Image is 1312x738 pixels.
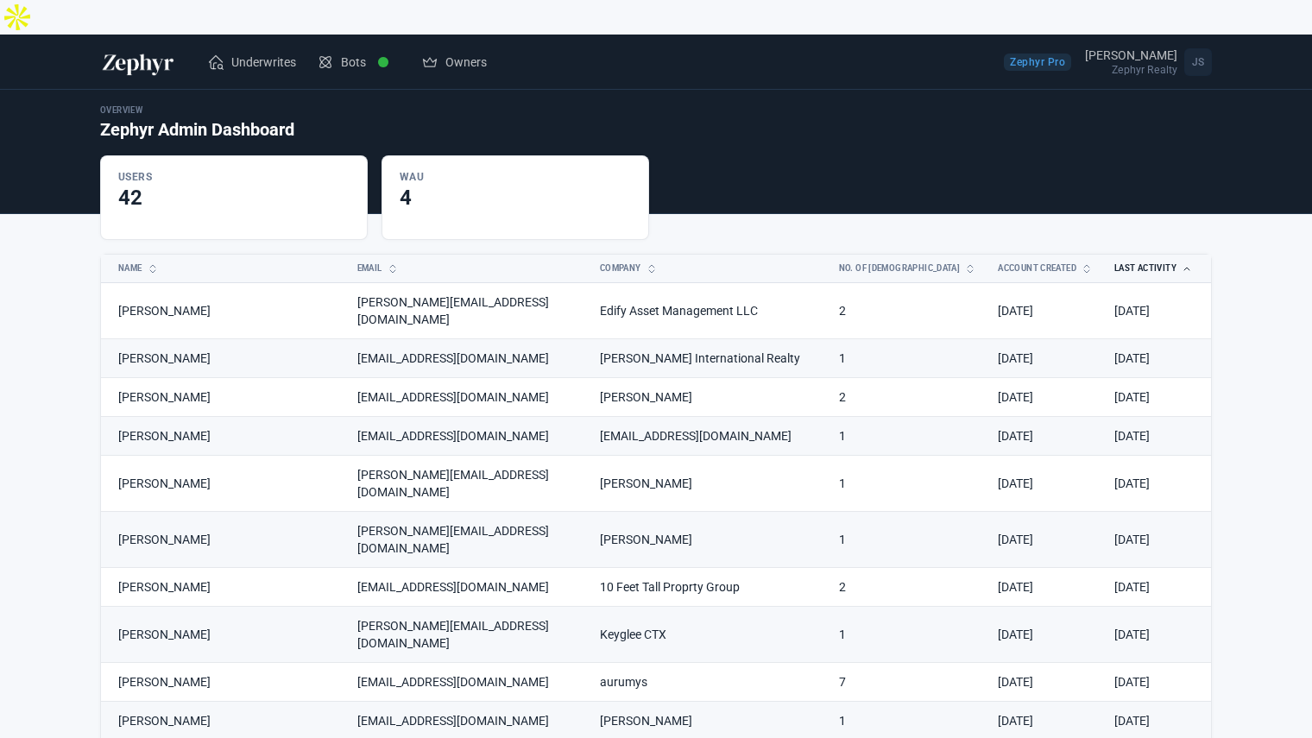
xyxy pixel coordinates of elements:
[197,45,306,79] a: Underwrites
[987,607,1104,663] td: [DATE]
[231,54,296,71] span: Underwrites
[347,568,590,607] td: [EMAIL_ADDRESS][DOMAIN_NAME]
[118,184,350,211] div: 42
[1104,512,1211,568] td: [DATE]
[829,417,988,456] td: 1
[829,283,988,339] td: 2
[987,456,1104,512] td: [DATE]
[347,283,590,339] td: [PERSON_NAME][EMAIL_ADDRESS][DOMAIN_NAME]
[1104,663,1211,702] td: [DATE]
[347,456,590,512] td: [PERSON_NAME][EMAIL_ADDRESS][DOMAIN_NAME]
[101,378,347,417] td: [PERSON_NAME]
[411,45,497,79] a: Owners
[100,104,294,117] div: Overview
[400,170,424,184] div: WAU
[347,512,590,568] td: [PERSON_NAME][EMAIL_ADDRESS][DOMAIN_NAME]
[341,54,366,71] span: Bots
[590,607,829,663] td: Keyglee CTX
[987,512,1104,568] td: [DATE]
[1104,339,1211,378] td: [DATE]
[306,38,411,86] a: Bots
[347,607,590,663] td: [PERSON_NAME][EMAIL_ADDRESS][DOMAIN_NAME]
[829,378,988,417] td: 2
[987,339,1104,378] td: [DATE]
[987,568,1104,607] td: [DATE]
[829,568,988,607] td: 2
[1104,283,1211,339] td: [DATE]
[590,512,829,568] td: [PERSON_NAME]
[1104,607,1211,663] td: [DATE]
[829,607,988,663] td: 1
[108,255,326,282] button: Name
[101,339,347,378] td: [PERSON_NAME]
[100,117,294,142] h2: Zephyr Admin Dashboard
[1104,378,1211,417] td: [DATE]
[101,663,347,702] td: [PERSON_NAME]
[1085,49,1177,61] div: [PERSON_NAME]
[590,456,829,512] td: [PERSON_NAME]
[1085,65,1177,75] div: Zephyr Realty
[987,663,1104,702] td: [DATE]
[1104,456,1211,512] td: [DATE]
[987,283,1104,339] td: [DATE]
[1104,417,1211,456] td: [DATE]
[101,512,347,568] td: [PERSON_NAME]
[118,170,152,184] div: Users
[1085,45,1212,79] a: Open user menu
[987,417,1104,456] td: [DATE]
[1004,54,1071,71] span: Zephyr Pro
[829,255,968,282] button: No. of [DEMOGRAPHIC_DATA]
[100,48,176,76] img: Zephyr Logo
[590,378,829,417] td: [PERSON_NAME]
[829,512,988,568] td: 1
[1104,568,1211,607] td: [DATE]
[347,417,590,456] td: [EMAIL_ADDRESS][DOMAIN_NAME]
[829,456,988,512] td: 1
[347,255,569,282] button: Email
[1104,255,1183,282] button: Last Activity
[101,607,347,663] td: [PERSON_NAME]
[590,283,829,339] td: Edify Asset Management LLC
[590,255,808,282] button: Company
[590,663,829,702] td: aurumys
[829,663,988,702] td: 7
[347,378,590,417] td: [EMAIL_ADDRESS][DOMAIN_NAME]
[590,568,829,607] td: 10 Feet Tall Proprty Group
[590,417,829,456] td: [EMAIL_ADDRESS][DOMAIN_NAME]
[101,456,347,512] td: [PERSON_NAME]
[1184,48,1212,76] span: JS
[590,339,829,378] td: [PERSON_NAME] International Realty
[347,339,590,378] td: [EMAIL_ADDRESS][DOMAIN_NAME]
[347,663,590,702] td: [EMAIL_ADDRESS][DOMAIN_NAME]
[987,378,1104,417] td: [DATE]
[101,283,347,339] td: [PERSON_NAME]
[101,568,347,607] td: [PERSON_NAME]
[400,184,631,211] div: 4
[101,417,347,456] td: [PERSON_NAME]
[445,54,487,71] span: Owners
[987,255,1083,282] button: Account Created
[829,339,988,378] td: 1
